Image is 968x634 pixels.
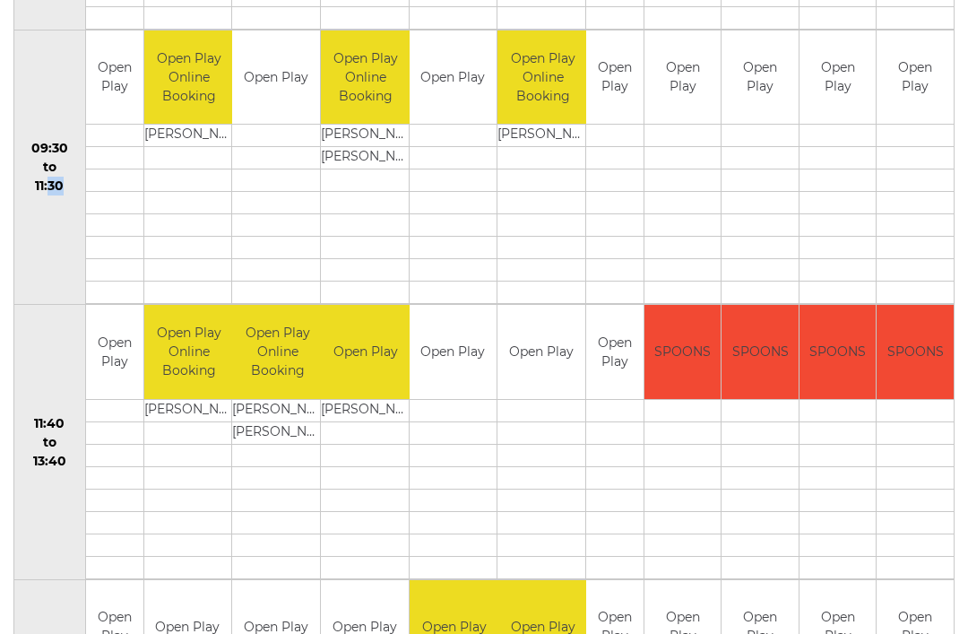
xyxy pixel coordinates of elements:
[722,31,799,126] td: Open Play
[799,31,877,126] td: Open Play
[799,306,877,400] td: SPOONS
[321,126,411,148] td: [PERSON_NAME]
[144,400,235,422] td: [PERSON_NAME]
[14,30,86,306] td: 09:30 to 11:30
[144,31,235,126] td: Open Play Online Booking
[321,148,411,170] td: [PERSON_NAME]
[497,306,585,400] td: Open Play
[144,306,235,400] td: Open Play Online Booking
[321,400,411,422] td: [PERSON_NAME]
[410,31,497,126] td: Open Play
[321,306,411,400] td: Open Play
[586,306,644,400] td: Open Play
[86,306,143,400] td: Open Play
[321,31,411,126] td: Open Play Online Booking
[644,306,722,400] td: SPOONS
[497,126,588,148] td: [PERSON_NAME]
[86,31,143,126] td: Open Play
[232,306,323,400] td: Open Play Online Booking
[644,31,722,126] td: Open Play
[497,31,588,126] td: Open Play Online Booking
[14,306,86,581] td: 11:40 to 13:40
[877,306,954,400] td: SPOONS
[232,422,323,445] td: [PERSON_NAME]
[877,31,954,126] td: Open Play
[722,306,799,400] td: SPOONS
[232,31,320,126] td: Open Play
[144,126,235,148] td: [PERSON_NAME]
[410,306,497,400] td: Open Play
[232,400,323,422] td: [PERSON_NAME]
[586,31,644,126] td: Open Play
